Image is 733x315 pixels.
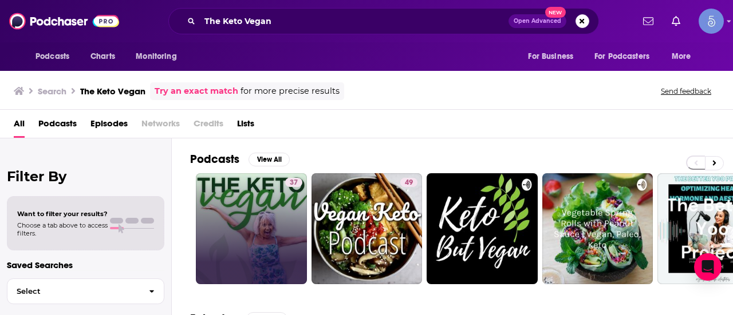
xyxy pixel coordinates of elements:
[141,114,180,138] span: Networks
[38,86,66,97] h3: Search
[545,7,566,18] span: New
[200,12,509,30] input: Search podcasts, credits, & more...
[528,49,573,65] span: For Business
[9,10,119,32] img: Podchaser - Follow, Share and Rate Podcasts
[7,260,164,270] p: Saved Searches
[672,49,691,65] span: More
[405,177,413,189] span: 49
[657,86,715,96] button: Send feedback
[699,9,724,34] button: Show profile menu
[587,46,666,67] button: open menu
[400,178,417,187] a: 49
[168,8,599,34] div: Search podcasts, credits, & more...
[196,173,307,284] a: 37
[155,85,238,98] a: Try an exact match
[38,114,77,138] a: Podcasts
[80,86,145,97] h3: The Keto Vegan
[36,49,69,65] span: Podcasts
[594,49,649,65] span: For Podcasters
[667,11,685,31] a: Show notifications dropdown
[27,46,84,67] button: open menu
[14,114,25,138] a: All
[83,46,122,67] a: Charts
[194,114,223,138] span: Credits
[17,221,108,237] span: Choose a tab above to access filters.
[312,173,423,284] a: 49
[639,11,658,31] a: Show notifications dropdown
[514,18,561,24] span: Open Advanced
[664,46,706,67] button: open menu
[17,210,108,218] span: Want to filter your results?
[290,177,298,189] span: 37
[699,9,724,34] span: Logged in as Spiral5-G1
[249,153,290,166] button: View All
[136,49,176,65] span: Monitoring
[90,49,115,65] span: Charts
[237,114,254,138] a: Lists
[7,278,164,304] button: Select
[190,152,290,166] a: PodcastsView All
[520,46,588,67] button: open menu
[509,14,566,28] button: Open AdvancedNew
[699,9,724,34] img: User Profile
[7,288,140,295] span: Select
[285,178,302,187] a: 37
[694,253,722,281] div: Open Intercom Messenger
[128,46,191,67] button: open menu
[241,85,340,98] span: for more precise results
[90,114,128,138] a: Episodes
[190,152,239,166] h2: Podcasts
[7,168,164,185] h2: Filter By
